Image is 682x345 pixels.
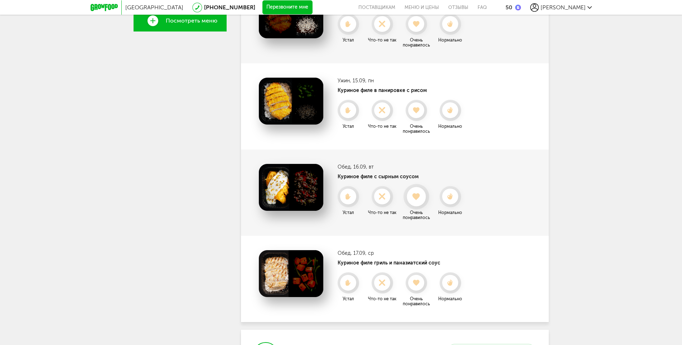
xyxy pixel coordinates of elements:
[332,38,364,43] div: Устал
[338,87,466,93] h4: Куриное филе в панировке с рисом
[338,164,466,170] h3: Обед
[332,296,364,301] div: Устал
[400,210,432,220] div: Очень понравилось
[366,296,398,301] div: Что-то не так
[259,78,323,125] img: Куриное филе в панировке с рисом
[338,78,466,84] h3: Ужин
[125,4,183,11] span: [GEOGRAPHIC_DATA]
[332,210,364,215] div: Устал
[506,4,512,11] div: 50
[434,124,466,129] div: Нормально
[166,18,217,24] span: Посмотреть меню
[350,78,374,84] span: , 15.09, пн
[338,260,466,266] h4: Куриное филе гриль и паназиатский соус
[541,4,586,11] span: [PERSON_NAME]
[434,210,466,215] div: Нормально
[434,38,466,43] div: Нормально
[338,174,466,180] h4: Куриное филе с сырным соусом
[204,4,255,11] a: [PHONE_NUMBER]
[366,210,398,215] div: Что-то не так
[332,124,364,129] div: Устал
[366,38,398,43] div: Что-то не так
[400,124,432,134] div: Очень понравилось
[515,5,521,10] img: bonus_b.cdccf46.png
[338,250,466,256] h3: Обед
[434,296,466,301] div: Нормально
[259,250,323,297] img: Куриное филе гриль и паназиатский соус
[350,250,374,256] span: , 17.09, ср
[259,164,323,211] img: Куриное филе с сырным соусом
[400,38,432,48] div: Очень понравилось
[134,10,227,31] a: Посмотреть меню
[262,0,313,15] button: Перезвоните мне
[350,164,374,170] span: , 16.09, вт
[366,124,398,129] div: Что-то не так
[400,296,432,306] div: Очень понравилось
